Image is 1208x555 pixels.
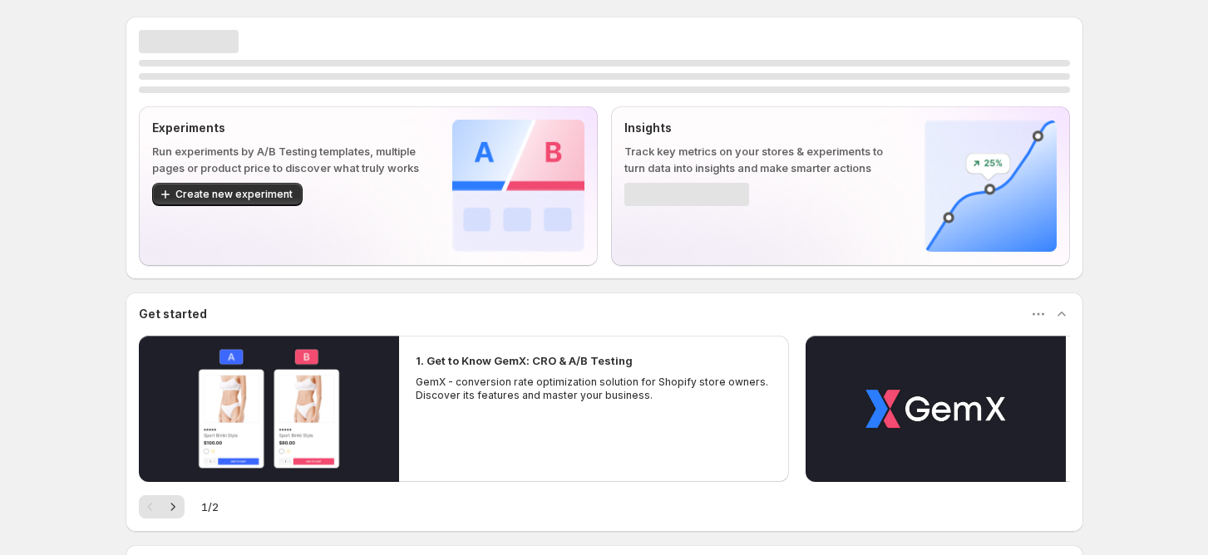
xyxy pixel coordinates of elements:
button: Play video [139,336,399,482]
nav: Pagination [139,495,185,518]
p: Run experiments by A/B Testing templates, multiple pages or product price to discover what truly ... [152,143,426,176]
img: Experiments [452,120,584,252]
p: Experiments [152,120,426,136]
span: Create new experiment [175,188,293,201]
p: Insights [624,120,898,136]
button: Next [161,495,185,518]
p: Track key metrics on your stores & experiments to turn data into insights and make smarter actions [624,143,898,176]
h2: 1. Get to Know GemX: CRO & A/B Testing [416,352,633,369]
span: 1 / 2 [201,499,219,515]
button: Create new experiment [152,183,303,206]
p: GemX - conversion rate optimization solution for Shopify store owners. Discover its features and ... [416,376,773,402]
button: Play video [806,336,1066,482]
h3: Get started [139,306,207,322]
img: Insights [924,120,1057,252]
